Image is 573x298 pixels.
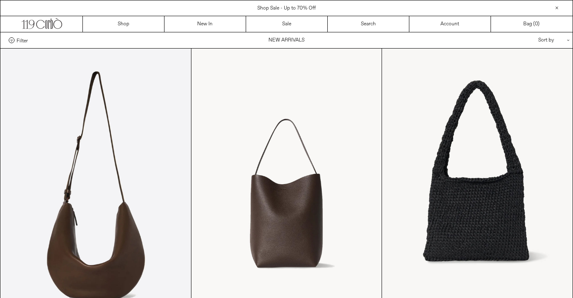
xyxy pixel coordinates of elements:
[535,21,538,27] span: 0
[83,16,164,32] a: Shop
[164,16,246,32] a: New In
[535,20,539,28] span: )
[328,16,409,32] a: Search
[409,16,491,32] a: Account
[246,16,328,32] a: Sale
[490,32,564,48] div: Sort by
[257,5,316,12] a: Shop Sale - Up to 70% Off
[491,16,573,32] a: Bag ()
[17,37,28,43] span: Filter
